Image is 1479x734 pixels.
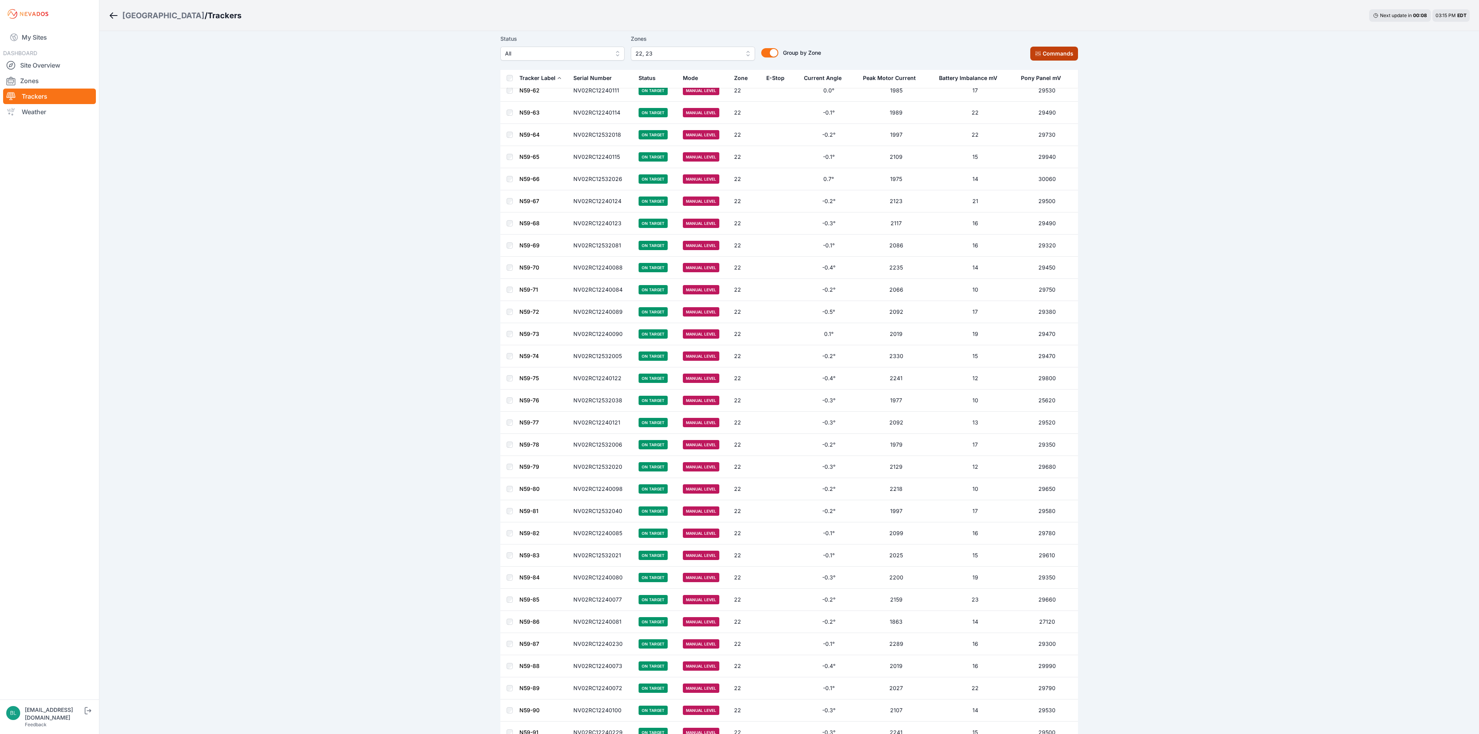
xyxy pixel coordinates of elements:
a: N59-84 [519,574,540,581]
div: Battery Imbalance mV [939,74,997,82]
a: N59-66 [519,176,540,182]
button: Peak Motor Current [863,69,922,87]
td: NV02RC12532005 [569,345,634,367]
td: 22 [729,367,762,390]
span: Manual Level [683,197,719,206]
td: 29780 [1016,522,1078,544]
span: Manual Level [683,396,719,405]
td: NV02RC12240077 [569,589,634,611]
td: 19 [934,323,1016,345]
td: 22 [729,257,762,279]
span: On Target [639,285,668,294]
td: NV02RC12532038 [569,390,634,412]
span: On Target [639,86,668,95]
a: N59-75 [519,375,539,381]
span: On Target [639,329,668,339]
div: E-Stop [766,74,785,82]
td: 10 [934,390,1016,412]
td: 10 [934,478,1016,500]
td: 2092 [858,412,934,434]
td: 19 [934,567,1016,589]
td: 2123 [858,190,934,212]
td: 22 [729,323,762,345]
span: Manual Level [683,617,719,626]
td: -0.3° [799,212,858,235]
td: NV02RC12532026 [569,168,634,190]
td: 22 [729,677,762,699]
span: Manual Level [683,263,719,272]
span: On Target [639,529,668,538]
td: NV02RC12240072 [569,677,634,699]
button: Zone [734,69,754,87]
td: 29450 [1016,257,1078,279]
td: -0.4° [799,655,858,677]
nav: Breadcrumb [109,5,241,26]
td: 16 [934,633,1016,655]
td: 16 [934,522,1016,544]
span: Manual Level [683,108,719,117]
a: N59-67 [519,198,539,204]
span: / [205,10,208,21]
td: 2330 [858,345,934,367]
label: Status [500,34,625,43]
td: 29940 [1016,146,1078,168]
td: 17 [934,301,1016,323]
td: 16 [934,212,1016,235]
div: 00 : 08 [1413,12,1427,19]
span: Manual Level [683,219,719,228]
td: -0.1° [799,633,858,655]
span: Manual Level [683,573,719,582]
span: DASHBOARD [3,50,37,56]
span: Manual Level [683,329,719,339]
td: -0.2° [799,500,858,522]
a: N59-83 [519,552,540,558]
td: NV02RC12240073 [569,655,634,677]
span: On Target [639,263,668,272]
span: On Target [639,307,668,317]
td: 14 [934,168,1016,190]
td: 2117 [858,212,934,235]
span: Manual Level [683,307,719,317]
a: N59-87 [519,640,539,647]
a: N59-90 [519,707,540,713]
span: On Target [639,551,668,560]
td: -0.2° [799,124,858,146]
td: NV02RC12240090 [569,323,634,345]
td: 2019 [858,655,934,677]
td: 15 [934,544,1016,567]
span: On Target [639,152,668,162]
td: -0.1° [799,677,858,699]
td: NV02RC12240124 [569,190,634,212]
td: NV02RC12240123 [569,212,634,235]
td: 29800 [1016,367,1078,390]
td: -0.3° [799,567,858,589]
td: NV02RC12532081 [569,235,634,257]
td: 2218 [858,478,934,500]
td: 29500 [1016,190,1078,212]
a: N59-80 [519,485,540,492]
td: 22 [729,124,762,146]
td: 22 [729,102,762,124]
td: 2086 [858,235,934,257]
span: Manual Level [683,86,719,95]
div: Zone [734,74,748,82]
td: 29750 [1016,279,1078,301]
td: 29350 [1016,567,1078,589]
span: Manual Level [683,130,719,139]
td: -0.3° [799,390,858,412]
td: 22 [729,345,762,367]
div: Pony Panel mV [1021,74,1061,82]
td: NV02RC12532040 [569,500,634,522]
div: Serial Number [573,74,612,82]
span: On Target [639,197,668,206]
td: 1979 [858,434,934,456]
button: Commands [1030,47,1078,61]
td: 0.0° [799,80,858,102]
td: NV02RC12240114 [569,102,634,124]
span: Manual Level [683,684,719,693]
span: Manual Level [683,351,719,361]
td: 29380 [1016,301,1078,323]
td: 2159 [858,589,934,611]
td: -0.4° [799,367,858,390]
span: Manual Level [683,440,719,449]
